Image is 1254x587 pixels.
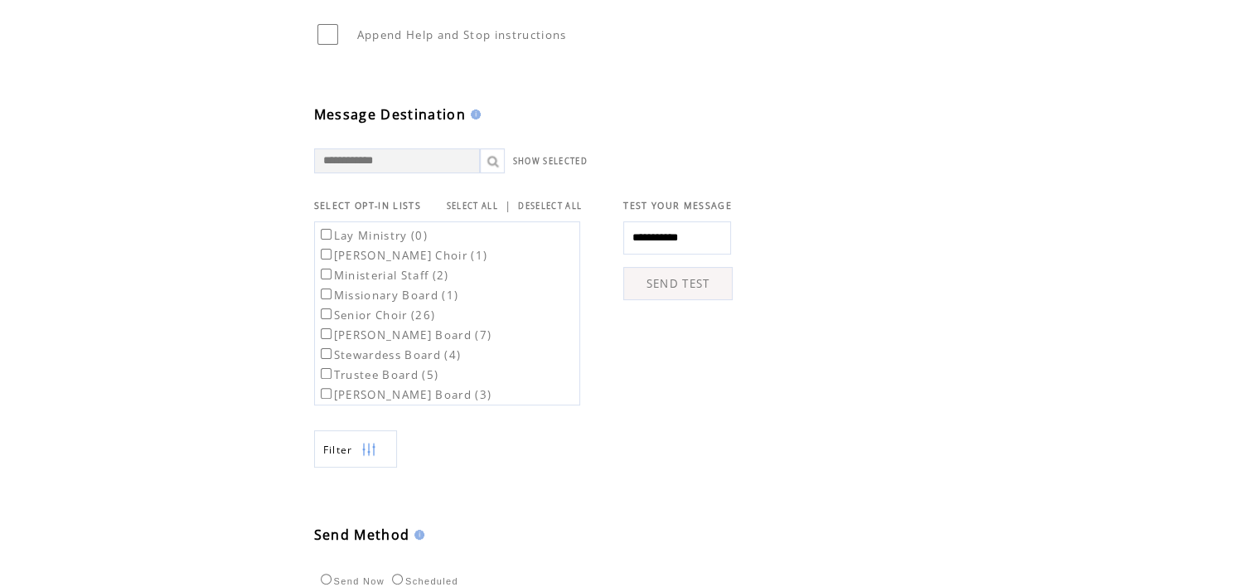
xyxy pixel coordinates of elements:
[447,201,498,211] a: SELECT ALL
[314,105,466,124] span: Message Destination
[314,200,421,211] span: SELECT OPT-IN LISTS
[505,198,511,213] span: |
[321,388,332,399] input: [PERSON_NAME] Board (3)
[317,308,436,323] label: Senior Choir (26)
[314,430,397,468] a: Filter
[317,576,385,586] label: Send Now
[321,289,332,299] input: Missionary Board (1)
[323,443,353,457] span: Show filters
[317,228,428,243] label: Lay Ministry (0)
[466,109,481,119] img: help.gif
[314,526,410,544] span: Send Method
[388,576,458,586] label: Scheduled
[623,267,733,300] a: SEND TEST
[317,367,439,382] label: Trustee Board (5)
[317,288,459,303] label: Missionary Board (1)
[321,348,332,359] input: Stewardess Board (4)
[321,308,332,319] input: Senior Choir (26)
[317,327,492,342] label: [PERSON_NAME] Board (7)
[409,530,424,540] img: help.gif
[317,387,492,402] label: [PERSON_NAME] Board (3)
[317,248,488,263] label: [PERSON_NAME] Choir (1)
[321,249,332,260] input: [PERSON_NAME] Choir (1)
[361,431,376,468] img: filters.png
[317,268,449,283] label: Ministerial Staff (2)
[392,574,403,585] input: Scheduled
[321,328,332,339] input: [PERSON_NAME] Board (7)
[321,368,332,379] input: Trustee Board (5)
[623,200,732,211] span: TEST YOUR MESSAGE
[321,229,332,240] input: Lay Ministry (0)
[321,269,332,279] input: Ministerial Staff (2)
[518,201,582,211] a: DESELECT ALL
[321,574,332,585] input: Send Now
[513,156,588,167] a: SHOW SELECTED
[357,27,567,42] span: Append Help and Stop instructions
[317,347,462,362] label: Stewardess Board (4)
